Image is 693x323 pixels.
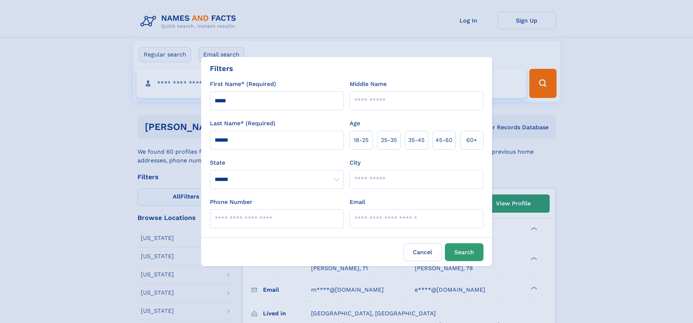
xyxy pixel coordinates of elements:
[210,158,344,167] label: State
[350,198,365,206] label: Email
[381,136,397,145] span: 25‑35
[466,136,477,145] span: 60+
[435,136,453,145] span: 45‑60
[408,136,425,145] span: 35‑45
[210,119,275,128] label: Last Name* (Required)
[210,80,276,88] label: First Name* (Required)
[210,198,252,206] label: Phone Number
[350,80,387,88] label: Middle Name
[354,136,369,145] span: 18‑25
[350,119,360,128] label: Age
[403,243,442,261] label: Cancel
[210,63,233,74] div: Filters
[445,243,483,261] button: Search
[350,158,361,167] label: City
